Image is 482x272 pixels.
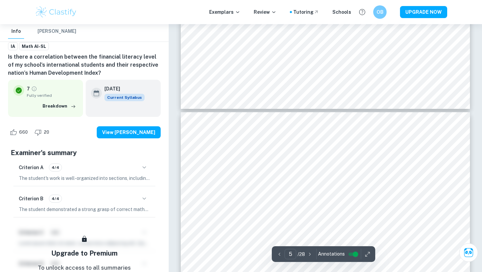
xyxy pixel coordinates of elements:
[33,127,53,138] div: Dislike
[254,8,276,16] p: Review
[104,94,145,101] div: This exemplar is based on the current syllabus. Feel free to refer to it for inspiration/ideas wh...
[8,42,18,51] a: IA
[31,86,37,92] a: Grade fully verified
[356,6,368,18] button: Help and Feedback
[8,53,161,77] h6: Is there a correlation between the financial literacy level of my school's international students...
[104,85,139,92] h6: [DATE]
[298,251,305,258] p: / 28
[41,101,78,111] button: Breakdown
[400,6,447,18] button: UPGRADE NOW
[35,5,77,19] img: Clastify logo
[8,127,31,138] div: Like
[27,85,30,92] p: 7
[15,129,31,136] span: 660
[8,43,17,50] span: IA
[97,126,161,138] button: View [PERSON_NAME]
[19,164,44,171] h6: Criterion A
[51,248,117,258] h5: Upgrade to Premium
[332,8,351,16] a: Schools
[11,148,158,158] h5: Examiner's summary
[104,94,145,101] span: Current Syllabus
[293,8,319,16] a: Tutoring
[19,175,150,182] p: The student's work is well-organized into sections, including a clear introduction, subdivided bo...
[318,251,345,258] span: Annotations
[19,42,49,51] a: Math AI-SL
[209,8,240,16] p: Exemplars
[373,5,387,19] button: OB
[459,243,478,262] button: Ask Clai
[376,8,384,16] h6: OB
[27,92,78,98] span: Fully verified
[40,129,53,136] span: 20
[49,164,62,171] span: 4/4
[49,196,62,202] span: 4/4
[19,43,49,50] span: Math AI-SL
[19,206,150,213] p: The student demonstrated a strong grasp of correct mathematical notation, symbols, and terminolog...
[19,195,44,202] h6: Criterion B
[8,24,24,39] button: Info
[37,24,76,39] button: [PERSON_NAME]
